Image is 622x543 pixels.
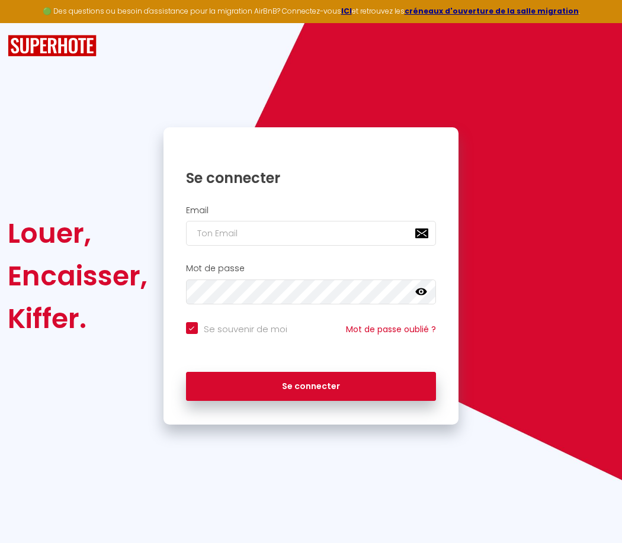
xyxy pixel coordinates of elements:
a: ICI [341,6,352,16]
img: SuperHote logo [8,35,97,57]
button: Se connecter [186,372,437,401]
a: Mot de passe oublié ? [346,323,436,335]
div: Encaisser, [8,255,148,297]
h1: Se connecter [186,169,437,187]
div: Kiffer. [8,297,148,340]
h2: Mot de passe [186,264,437,274]
h2: Email [186,205,437,216]
div: Louer, [8,212,148,255]
input: Ton Email [186,221,437,246]
a: créneaux d'ouverture de la salle migration [405,6,579,16]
